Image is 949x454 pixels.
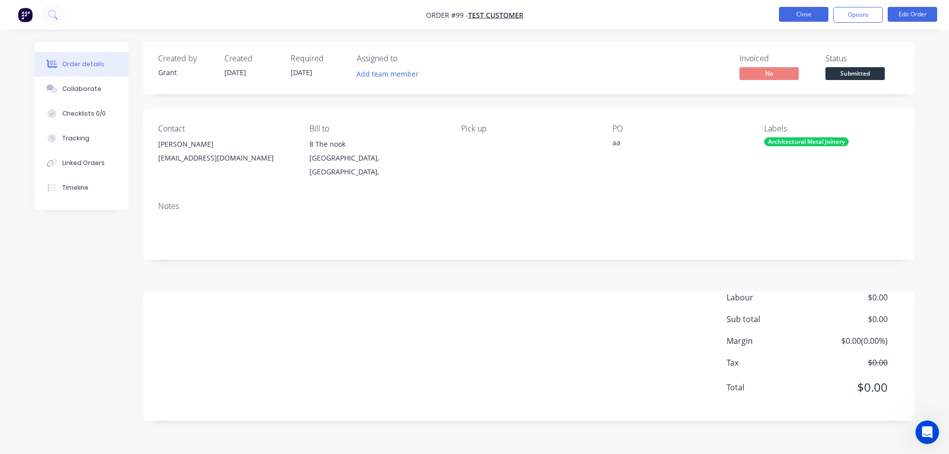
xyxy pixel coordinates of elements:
[35,175,129,200] button: Timeline
[815,291,888,303] span: $0.00
[158,124,294,133] div: Contact
[35,151,129,175] button: Linked Orders
[291,54,345,63] div: Required
[291,68,312,77] span: [DATE]
[309,137,445,179] div: 8 The nook[GEOGRAPHIC_DATA], [GEOGRAPHIC_DATA],
[612,124,748,133] div: PO
[357,54,456,63] div: Assigned to
[915,420,939,444] iframe: Intercom live chat
[739,67,799,80] span: No
[815,335,888,347] span: $0.00 ( 0.00 %)
[727,291,815,303] span: Labour
[62,183,88,192] div: Timeline
[35,77,129,101] button: Collaborate
[35,52,129,77] button: Order details
[62,84,101,93] div: Collaborate
[825,54,900,63] div: Status
[35,126,129,151] button: Tracking
[309,151,445,179] div: [GEOGRAPHIC_DATA], [GEOGRAPHIC_DATA],
[309,124,445,133] div: Bill to
[815,378,888,396] span: $0.00
[833,7,883,23] button: Options
[158,137,294,151] div: [PERSON_NAME]
[779,7,828,22] button: Close
[727,357,815,369] span: Tax
[764,137,849,146] div: Architectural Metal Joinery
[62,159,105,167] div: Linked Orders
[62,109,106,118] div: Checklists 0/0
[224,68,246,77] span: [DATE]
[357,67,424,81] button: Add team member
[158,151,294,165] div: [EMAIL_ADDRESS][DOMAIN_NAME]
[727,335,815,347] span: Margin
[158,67,213,78] div: Grant
[158,137,294,169] div: [PERSON_NAME][EMAIL_ADDRESS][DOMAIN_NAME]
[224,54,279,63] div: Created
[468,10,523,20] a: Test Customer
[351,67,424,81] button: Add team member
[461,124,597,133] div: Pick up
[62,134,89,143] div: Tracking
[426,10,468,20] span: Order #99 -
[825,67,885,82] button: Submitted
[727,381,815,393] span: Total
[825,67,885,80] span: Submitted
[888,7,937,22] button: Edit Order
[815,357,888,369] span: $0.00
[309,137,445,151] div: 8 The nook
[764,124,900,133] div: Labels
[739,54,814,63] div: Invoiced
[727,313,815,325] span: Sub total
[815,313,888,325] span: $0.00
[18,7,33,22] img: Factory
[62,60,104,69] div: Order details
[158,54,213,63] div: Created by
[612,137,736,151] div: aa
[158,202,900,211] div: Notes
[35,101,129,126] button: Checklists 0/0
